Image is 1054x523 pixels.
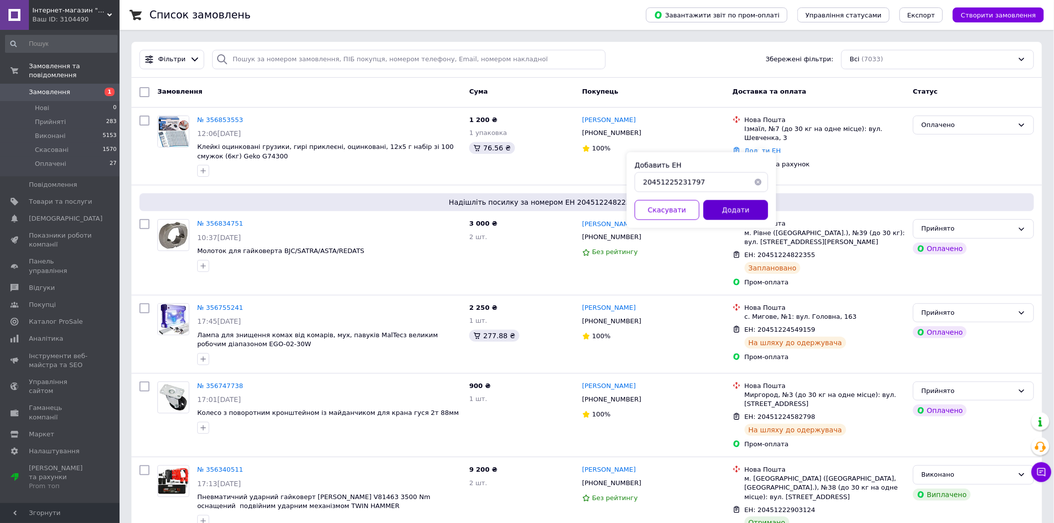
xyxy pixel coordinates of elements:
div: Прийнято [922,224,1014,234]
a: [PERSON_NAME] [582,382,636,391]
span: 100% [592,144,611,152]
span: Інтернет-магазин "DomTehno" ЗАВЖДИ НИЗЬКІ ЦІНИ [32,6,107,15]
button: Завантажити звіт по пром-оплаті [646,7,788,22]
span: Експорт [908,11,935,19]
span: 1 шт. [469,317,487,324]
span: Без рейтингу [592,494,638,502]
div: Оплачено [913,404,967,416]
span: ЕН: 20451224582798 [745,413,815,420]
img: Фото товару [158,468,189,494]
span: Гаманець компанії [29,403,92,421]
a: [PERSON_NAME] [582,116,636,125]
a: [PERSON_NAME] [582,220,636,229]
span: Збережені фільтри: [766,55,833,64]
div: Заплановано [745,262,801,274]
span: Всі [850,55,860,64]
span: 2 250 ₴ [469,304,497,311]
div: м. Рівне ([GEOGRAPHIC_DATA].), №39 (до 30 кг): вул. [STREET_ADDRESS][PERSON_NAME] [745,229,905,247]
button: Додати [703,200,768,220]
span: Каталог ProSale [29,317,83,326]
input: Пошук за номером замовлення, ПІБ покупця, номером телефону, Email, номером накладної [212,50,605,69]
div: Оплачено [922,120,1014,131]
span: 17:13[DATE] [197,480,241,488]
div: [PHONE_NUMBER] [580,477,644,490]
a: Клейкі оцинковані грузики, гирі приклеєні, оцинковані, 12х5 г набір зі 100 смужок (6кг) Geko G74300 [197,143,454,160]
a: Створити замовлення [943,11,1044,18]
span: 5153 [103,131,117,140]
div: Прийнято [922,386,1014,396]
div: [PHONE_NUMBER] [580,231,644,244]
div: Прийнято [922,308,1014,318]
span: Замовлення [29,88,70,97]
a: Молоток для гайковерта BJC/SATRA/ASTA/REDATS [197,247,365,255]
div: 76.56 ₴ [469,142,515,154]
div: [PHONE_NUMBER] [580,315,644,328]
div: Ізмаїл, №7 (до 30 кг на одне місце): вул. Шевченка, 3 [745,125,905,142]
span: 1 упаковка [469,129,507,136]
img: Фото товару [158,221,189,249]
span: 3 000 ₴ [469,220,497,227]
span: Покупці [29,300,56,309]
span: ЕН: 20451224549159 [745,326,815,333]
span: Замовлення та повідомлення [29,62,120,80]
div: Оплачено [913,243,967,255]
button: Управління статусами [797,7,890,22]
span: 1 [105,88,115,96]
span: Товари та послуги [29,197,92,206]
button: Чат з покупцем [1032,462,1052,482]
div: Пром-оплата [745,278,905,287]
span: Аналітика [29,334,63,343]
span: 100% [592,410,611,418]
a: Додати ЕН [745,147,781,154]
span: Фільтри [158,55,186,64]
span: ЕН: 20451224822355 [745,251,815,259]
span: 17:45[DATE] [197,317,241,325]
span: 2 шт. [469,479,487,487]
span: Оплачені [35,159,66,168]
a: Фото товару [157,219,189,251]
span: Лампа для знищення комах від комарів, мух, павуків MalTecз великим робочим діапазоном EGO-02-30W [197,331,438,348]
span: Завантажити звіт по пром-оплаті [654,10,780,19]
span: Без рейтингу [592,248,638,256]
label: Добавить ЕН [635,161,681,169]
a: № 356853553 [197,116,243,124]
div: Ваш ID: 3104490 [32,15,120,24]
a: Пневматичний ударний гайковерт [PERSON_NAME] V81463 3500 Nm оснащений подвійним ударним механізмо... [197,493,430,510]
span: 10:37[DATE] [197,234,241,242]
div: Нова Пошта [745,465,905,474]
button: Скасувати [635,200,699,220]
div: На шляху до одержувача [745,424,846,436]
span: 2 шт. [469,233,487,241]
span: ЕН: 20451222903124 [745,506,815,514]
span: 12:06[DATE] [197,130,241,137]
div: Нова Пошта [745,303,905,312]
button: Створити замовлення [953,7,1044,22]
div: м. [GEOGRAPHIC_DATA] ([GEOGRAPHIC_DATA], [GEOGRAPHIC_DATA].), №38 (до 30 кг на одне місце): вул. ... [745,474,905,502]
span: Управління сайтом [29,378,92,395]
span: 0 [113,104,117,113]
div: На шляху до одержувача [745,337,846,349]
a: [PERSON_NAME] [582,303,636,313]
span: Налаштування [29,447,80,456]
div: 277.88 ₴ [469,330,519,342]
span: Надішліть посилку за номером ЕН 20451224822355, щоб отримати оплату [143,197,1030,207]
span: Виконані [35,131,66,140]
span: 1 шт. [469,395,487,402]
span: Колесо з поворотним кронштейном із майданчиком для крана гуся 2т 88мм [197,409,459,416]
span: Повідомлення [29,180,77,189]
div: Пром-оплата [745,353,905,362]
div: Нова Пошта [745,116,905,125]
button: Очистить [748,172,768,192]
button: Експорт [900,7,943,22]
span: Маркет [29,430,54,439]
img: Фото товару [158,384,189,411]
span: 283 [106,118,117,127]
div: Миргород, №3 (до 30 кг на одне місце): вул. [STREET_ADDRESS] [745,391,905,408]
a: Фото товару [157,465,189,497]
a: № 356755241 [197,304,243,311]
img: Фото товару [158,304,189,335]
div: Виплачено [913,489,971,501]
